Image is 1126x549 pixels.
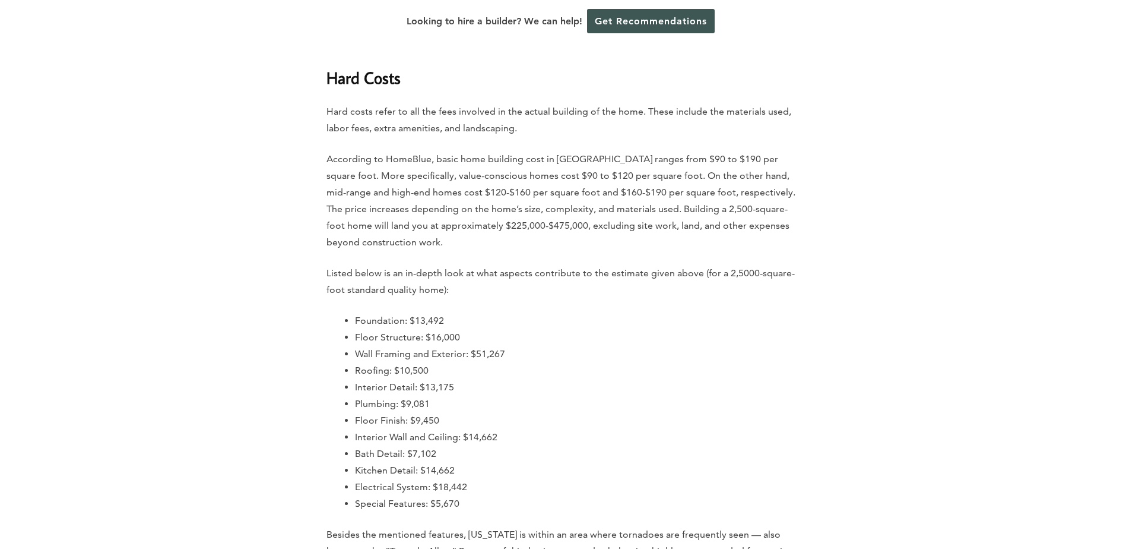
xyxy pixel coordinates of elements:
p: Hard costs refer to all the fees involved in the actual building of the home. These include the m... [326,103,800,137]
li: Roofing: $10,500 [355,362,800,379]
a: Get Recommendations [587,9,715,33]
p: According to HomeBlue, basic home building cost in [GEOGRAPHIC_DATA] ranges from $90 to $190 per ... [326,151,800,251]
li: Floor Finish: $9,450 [355,412,800,429]
li: Wall Framing and Exterior: $51,267 [355,346,800,362]
li: Kitchen Detail: $14,662 [355,462,800,479]
li: Interior Wall and Ceiling: $14,662 [355,429,800,446]
li: Plumbing: $9,081 [355,396,800,412]
p: Listed below is an in-depth look at what aspects contribute to the estimate given above (for a 2,... [326,265,800,298]
li: Bath Detail: $7,102 [355,446,800,462]
li: Special Features: $5,670 [355,496,800,512]
li: Electrical System: $18,442 [355,479,800,496]
strong: Hard Costs [326,67,401,88]
li: Foundation: $13,492 [355,313,800,329]
li: Floor Structure: $16,000 [355,329,800,346]
li: Interior Detail: $13,175 [355,379,800,396]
